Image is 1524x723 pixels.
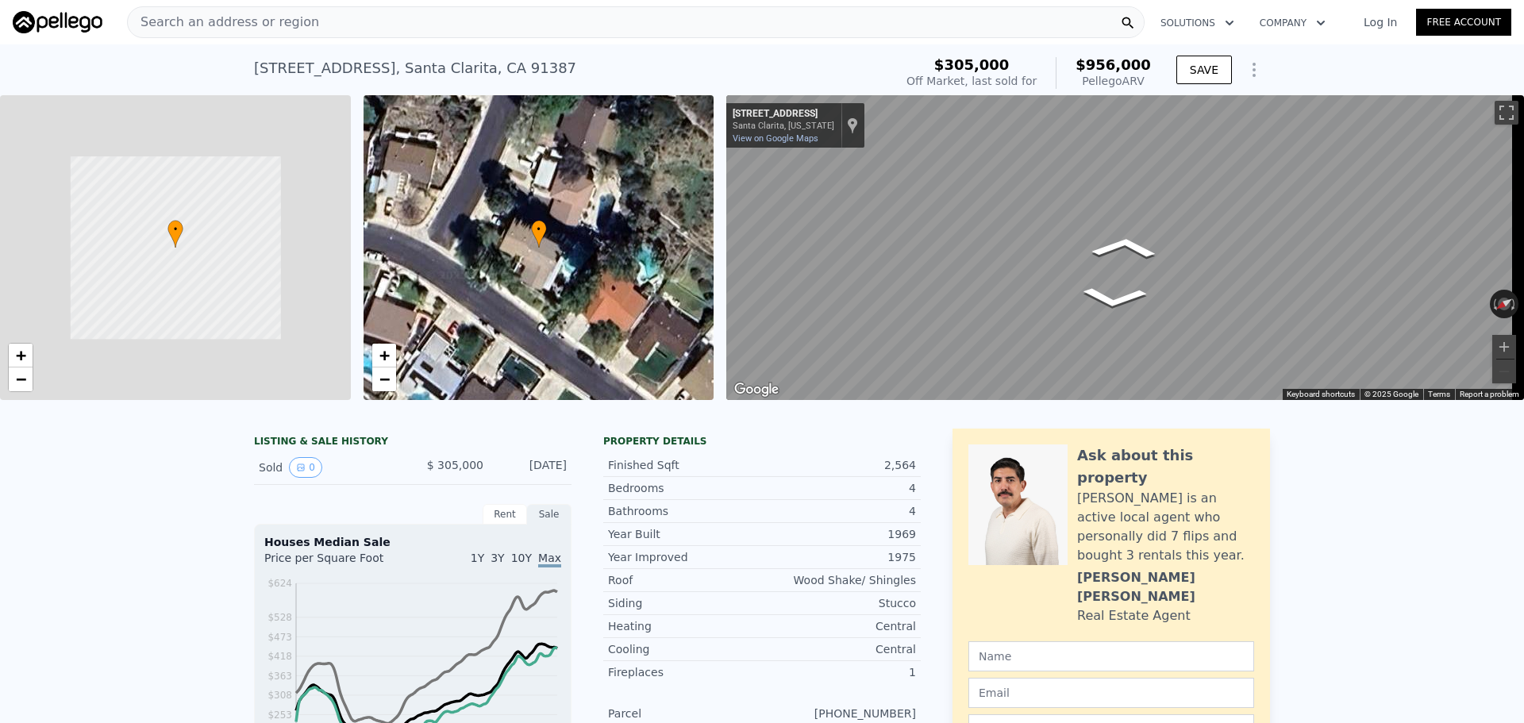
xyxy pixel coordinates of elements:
span: Search an address or region [128,13,319,32]
div: Bathrooms [608,503,762,519]
div: [STREET_ADDRESS] [733,108,834,121]
div: LISTING & SALE HISTORY [254,435,571,451]
span: $956,000 [1076,56,1151,73]
button: View historical data [289,457,322,478]
div: 4 [762,503,916,519]
div: Santa Clarita, [US_STATE] [733,121,834,131]
div: Property details [603,435,921,448]
path: Go Southeast, Rhododendron Dr [1074,231,1176,265]
div: Ask about this property [1077,444,1254,489]
tspan: $363 [267,671,292,682]
div: Map [726,95,1524,400]
div: 4 [762,480,916,496]
div: • [531,220,547,248]
div: Year Built [608,526,762,542]
div: Street View [726,95,1524,400]
div: Bedrooms [608,480,762,496]
span: • [167,222,183,237]
tspan: $473 [267,632,292,643]
div: [PHONE_NUMBER] [762,706,916,721]
a: View on Google Maps [733,133,818,144]
button: Company [1247,9,1338,37]
div: Central [762,641,916,657]
div: Sale [527,504,571,525]
span: 1Y [471,552,484,564]
div: Real Estate Agent [1077,606,1191,625]
span: $305,000 [934,56,1010,73]
button: Solutions [1148,9,1247,37]
tspan: $528 [267,612,292,623]
span: − [379,369,389,389]
a: Zoom in [372,344,396,367]
input: Email [968,678,1254,708]
div: Year Improved [608,549,762,565]
img: Pellego [13,11,102,33]
button: Zoom out [1492,360,1516,383]
tspan: $418 [267,651,292,662]
a: Free Account [1416,9,1511,36]
div: 2,564 [762,457,916,473]
div: Fireplaces [608,664,762,680]
div: Central [762,618,916,634]
button: Zoom in [1492,335,1516,359]
button: Rotate clockwise [1511,290,1519,318]
button: Toggle fullscreen view [1495,101,1518,125]
a: Zoom out [9,367,33,391]
button: SAVE [1176,56,1232,84]
button: Reset the view [1489,291,1519,317]
a: Open this area in Google Maps (opens a new window) [730,379,783,400]
tspan: $624 [267,578,292,589]
tspan: $308 [267,690,292,701]
span: − [16,369,26,389]
span: • [531,222,547,237]
div: [STREET_ADDRESS] , Santa Clarita , CA 91387 [254,57,576,79]
div: [DATE] [496,457,567,478]
div: Houses Median Sale [264,534,561,550]
path: Go Northwest, Rhododendron Dr [1064,281,1165,315]
div: Pellego ARV [1076,73,1151,89]
div: Roof [608,572,762,588]
span: $ 305,000 [427,459,483,471]
a: Report a problem [1460,390,1519,398]
div: Finished Sqft [608,457,762,473]
tspan: $253 [267,710,292,721]
button: Keyboard shortcuts [1287,389,1355,400]
div: [PERSON_NAME] [PERSON_NAME] [1077,568,1254,606]
span: 10Y [511,552,532,564]
div: Stucco [762,595,916,611]
button: Show Options [1238,54,1270,86]
div: Wood Shake/ Shingles [762,572,916,588]
div: Parcel [608,706,762,721]
img: Google [730,379,783,400]
div: Sold [259,457,400,478]
span: + [379,345,389,365]
span: © 2025 Google [1364,390,1418,398]
div: 1969 [762,526,916,542]
div: Siding [608,595,762,611]
div: Off Market, last sold for [906,73,1037,89]
div: Rent [483,504,527,525]
input: Name [968,641,1254,671]
a: Zoom in [9,344,33,367]
a: Zoom out [372,367,396,391]
div: Price per Square Foot [264,550,413,575]
div: [PERSON_NAME] is an active local agent who personally did 7 flips and bought 3 rentals this year. [1077,489,1254,565]
a: Log In [1345,14,1416,30]
div: 1 [762,664,916,680]
button: Rotate counterclockwise [1490,290,1499,318]
div: Cooling [608,641,762,657]
span: + [16,345,26,365]
div: • [167,220,183,248]
a: Show location on map [847,117,858,134]
span: Max [538,552,561,567]
div: Heating [608,618,762,634]
a: Terms (opens in new tab) [1428,390,1450,398]
div: 1975 [762,549,916,565]
span: 3Y [491,552,504,564]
